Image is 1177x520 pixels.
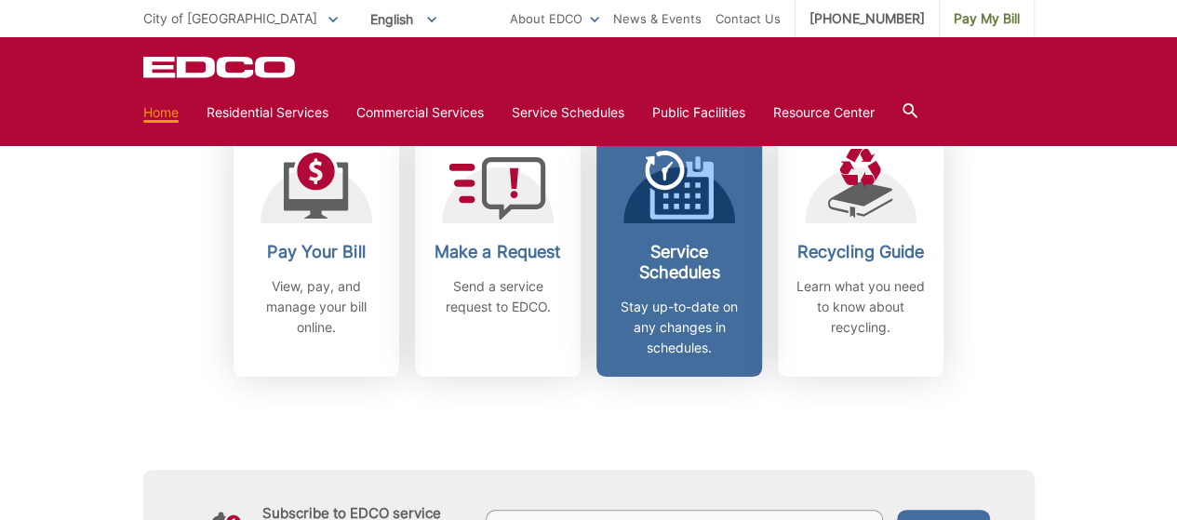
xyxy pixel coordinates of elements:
[652,102,745,123] a: Public Facilities
[247,276,385,338] p: View, pay, and manage your bill online.
[613,8,702,29] a: News & Events
[429,276,567,317] p: Send a service request to EDCO.
[356,102,484,123] a: Commercial Services
[143,102,179,123] a: Home
[143,10,317,26] span: City of [GEOGRAPHIC_DATA]
[415,130,581,377] a: Make a Request Send a service request to EDCO.
[610,297,748,358] p: Stay up-to-date on any changes in schedules.
[247,242,385,262] h2: Pay Your Bill
[792,242,930,262] h2: Recycling Guide
[429,242,567,262] h2: Make a Request
[356,4,450,34] span: English
[778,130,943,377] a: Recycling Guide Learn what you need to know about recycling.
[716,8,781,29] a: Contact Us
[954,8,1020,29] span: Pay My Bill
[207,102,328,123] a: Residential Services
[234,130,399,377] a: Pay Your Bill View, pay, and manage your bill online.
[773,102,875,123] a: Resource Center
[792,276,930,338] p: Learn what you need to know about recycling.
[596,130,762,377] a: Service Schedules Stay up-to-date on any changes in schedules.
[512,102,624,123] a: Service Schedules
[610,242,748,283] h2: Service Schedules
[510,8,599,29] a: About EDCO
[143,56,298,78] a: EDCD logo. Return to the homepage.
